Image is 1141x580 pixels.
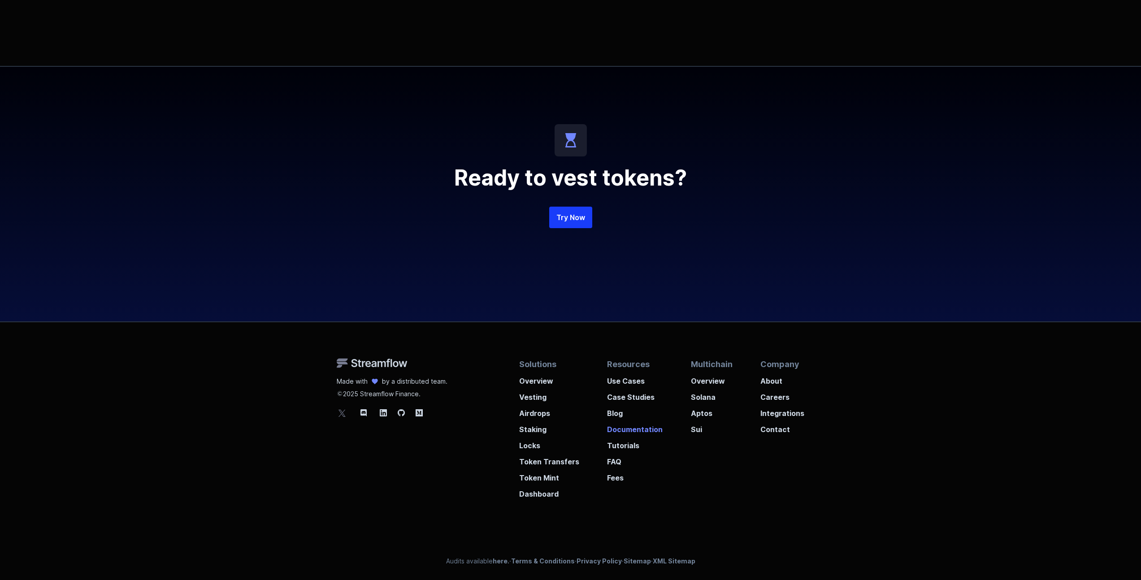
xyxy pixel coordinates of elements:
a: here. [493,557,509,565]
a: Terms & Conditions [511,557,575,565]
a: Token Transfers [519,451,579,467]
a: Integrations [760,403,804,419]
a: Token Mint [519,467,579,483]
a: XML Sitemap [653,557,695,565]
a: Blog [607,403,663,419]
a: Staking [519,419,579,435]
a: Careers [760,386,804,403]
img: Streamflow Logo [337,358,408,368]
a: Privacy Policy [577,557,622,565]
a: Dashboard [519,483,579,499]
p: Company [760,358,804,370]
a: FAQ [607,451,663,467]
img: icon [555,124,587,156]
a: Documentation [607,419,663,435]
p: by a distributed team. [382,377,447,386]
p: Resources [607,358,663,370]
p: 2025 Streamflow Finance. [337,386,447,398]
p: Solutions [519,358,579,370]
a: About [760,370,804,386]
a: Vesting [519,386,579,403]
a: Sitemap [624,557,651,565]
a: Contact [760,419,804,435]
a: Overview [519,370,579,386]
a: Try Now [549,207,592,228]
a: Fees [607,467,663,483]
p: Audits available · · · · [446,557,695,566]
a: Locks [519,435,579,451]
a: Case Studies [607,386,663,403]
a: Solana [691,386,733,403]
a: Overview [691,370,733,386]
a: Aptos [691,403,733,419]
p: Multichain [691,358,733,370]
a: Sui [691,419,733,435]
h2: Ready to vest tokens? [356,167,786,189]
a: Airdrops [519,403,579,419]
a: Use Cases [607,370,663,386]
a: Tutorials [607,435,663,451]
p: Made with [337,377,368,386]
